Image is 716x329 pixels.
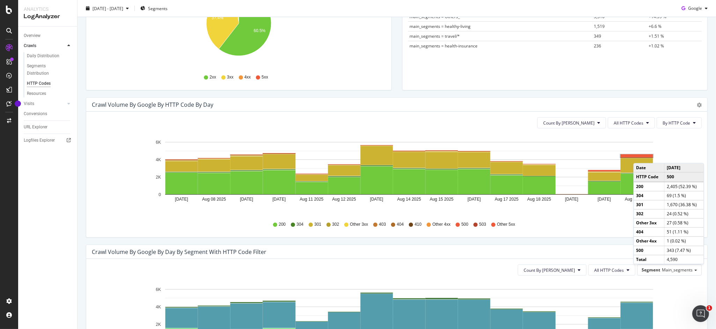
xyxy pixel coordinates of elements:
td: 404 [634,227,665,237]
iframe: Intercom live chat [692,305,709,322]
td: Date [634,164,665,173]
span: By HTTP Code [663,120,690,126]
span: Other 5xx [497,222,515,227]
div: Crawl Volume by google by Day by Segment with HTTP Code Filter [92,248,266,255]
td: 301 [634,200,665,209]
span: 304 [296,222,303,227]
td: Other 3xx [634,218,665,227]
span: [DATE] - [DATE] [93,5,123,11]
td: 304 [634,191,665,200]
text: 0 [158,192,161,197]
a: Overview [24,32,72,39]
text: 2K [156,322,161,327]
span: 236 [594,43,601,49]
text: Aug 12 2025 [332,197,356,202]
a: Visits [24,100,65,107]
td: 2,405 (52.39 %) [664,182,703,191]
div: Daily Distribution [27,52,59,60]
span: All HTTP Codes [594,267,624,273]
div: LogAnalyzer [24,13,72,21]
td: 69 (1.5 %) [664,191,703,200]
button: Count By [PERSON_NAME] [537,117,606,128]
td: [DATE] [664,164,703,173]
td: Other 4xx [634,237,665,246]
span: 302 [332,222,339,227]
span: 301 [314,222,321,227]
span: 403 [379,222,386,227]
span: 2xx [209,74,216,80]
a: Segments Distribution [27,62,72,77]
div: Tooltip anchor [15,100,21,107]
span: Segments [148,5,168,11]
div: Visits [24,100,34,107]
text: [DATE] [467,197,481,202]
div: Overview [24,32,40,39]
span: main_segments = health-insurance [410,43,478,49]
span: +14.39 % [649,14,666,20]
a: Daily Distribution [27,52,72,60]
span: 1,519 [594,23,605,29]
text: 4K [156,305,161,309]
span: Other 4xx [433,222,451,227]
div: Logfiles Explorer [24,137,55,144]
text: [DATE] [175,197,188,202]
div: Conversions [24,110,47,118]
span: +1.51 % [649,33,664,39]
text: 6K [156,140,161,145]
text: 60.5% [254,28,266,33]
span: 3,310 [594,14,605,20]
td: 4,590 [664,255,703,264]
span: Segment [642,267,660,273]
td: HTTP Code [634,172,665,182]
text: [DATE] [273,197,286,202]
text: Aug 18 2025 [527,197,551,202]
span: main_segments = travel/* [410,33,460,39]
text: 4K [156,157,161,162]
text: 6K [156,287,161,292]
td: Total [634,255,665,264]
span: 1 [707,305,712,311]
span: main_segments = healthy-living [410,23,471,29]
a: HTTP Codes [27,80,72,87]
text: [DATE] [565,197,578,202]
span: 500 [462,222,468,227]
td: 51 (1.11 %) [664,227,703,237]
button: All HTTP Codes [588,264,635,276]
div: A chart. [92,134,702,215]
div: gear [697,103,702,107]
td: 24 (0.52 %) [664,209,703,218]
span: 349 [594,33,601,39]
span: Main_segments [662,267,693,273]
span: 3xx [227,74,234,80]
span: Google [688,5,702,11]
td: 500 [664,172,703,182]
span: 404 [397,222,404,227]
span: Count By Day [524,267,575,273]
text: Aug 11 2025 [300,197,324,202]
a: Crawls [24,42,65,50]
text: [DATE] [240,197,253,202]
text: Aug 21 2025 [625,197,649,202]
a: Resources [27,90,72,97]
text: Aug 17 2025 [495,197,518,202]
td: 302 [634,209,665,218]
td: 1 (0.02 %) [664,237,703,246]
button: [DATE] - [DATE] [83,3,132,14]
a: Logfiles Explorer [24,137,72,144]
button: By HTTP Code [657,117,702,128]
span: Count By Day [543,120,595,126]
button: All HTTP Codes [608,117,655,128]
text: Aug 14 2025 [397,197,421,202]
div: Segments Distribution [27,62,66,77]
div: Crawls [24,42,36,50]
a: Conversions [24,110,72,118]
div: URL Explorer [24,124,47,131]
span: +1.02 % [649,43,664,49]
button: Segments [138,3,170,14]
span: 410 [415,222,422,227]
td: 200 [634,182,665,191]
span: main_segments = Others_ [410,14,460,20]
div: Resources [27,90,46,97]
span: All HTTP Codes [614,120,643,126]
div: Analytics [24,6,72,13]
